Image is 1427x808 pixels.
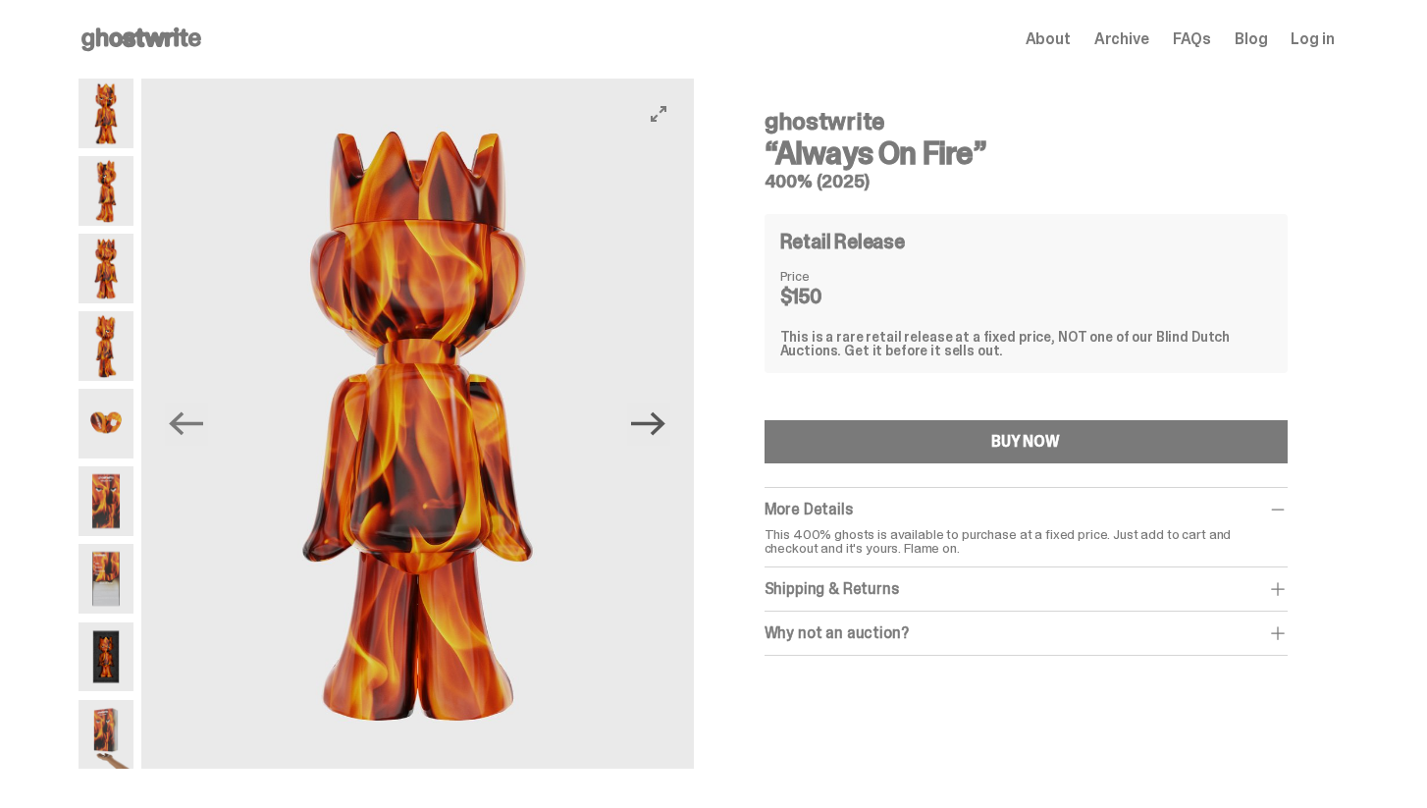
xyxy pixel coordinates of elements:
dd: $150 [780,287,878,306]
button: Previous [165,403,208,446]
button: BUY NOW [765,420,1288,463]
a: Blog [1235,31,1267,47]
img: Always-On-Fire---Website-Archive.2522XX.png [79,700,133,770]
img: Always-On-Fire---Website-Archive.2489X.png [79,311,133,381]
a: Log in [1291,31,1334,47]
span: More Details [765,499,853,519]
h4: Retail Release [780,232,905,251]
img: Always-On-Fire---Website-Archive.2485X.png [79,156,133,226]
h5: 400% (2025) [765,173,1288,190]
h3: “Always On Fire” [765,137,1288,169]
button: View full-screen [647,102,670,126]
img: Always-On-Fire---Website-Archive.2497X.png [79,622,133,692]
div: This is a rare retail release at a fixed price, NOT one of our Blind Dutch Auctions. Get it befor... [780,330,1272,357]
div: Why not an auction? [765,623,1288,643]
div: BUY NOW [991,434,1060,450]
button: Next [627,403,670,446]
img: Always-On-Fire---Website-Archive.2491X.png [79,466,133,536]
img: Always-On-Fire---Website-Archive.2494X.png [79,544,133,614]
div: Shipping & Returns [765,579,1288,599]
img: Always-On-Fire---Website-Archive.2487X.png [79,234,133,303]
img: Always-On-Fire---Website-Archive.2490X.png [79,389,133,458]
img: Always-On-Fire---Website-Archive.2484X.png [79,79,133,148]
img: Always-On-Fire---Website-Archive.2487X.png [141,79,694,769]
h4: ghostwrite [765,110,1288,134]
a: FAQs [1173,31,1211,47]
a: Archive [1094,31,1149,47]
a: About [1026,31,1071,47]
p: This 400% ghosts is available to purchase at a fixed price. Just add to cart and checkout and it'... [765,527,1288,555]
dt: Price [780,269,878,283]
